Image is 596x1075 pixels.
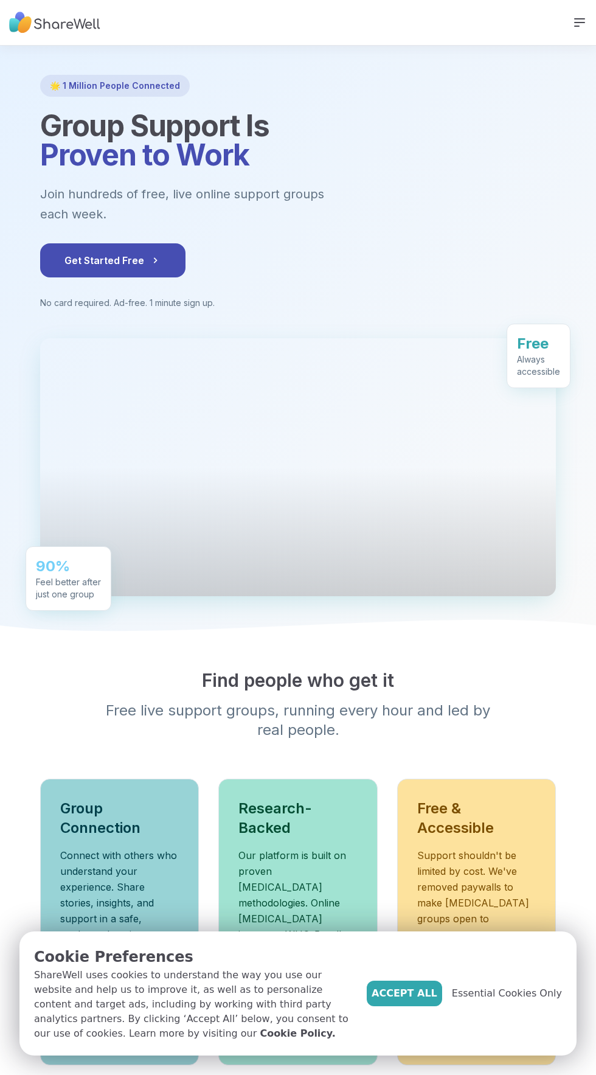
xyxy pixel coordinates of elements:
a: Cookie Policy. [260,1026,335,1041]
h1: Group Support Is [40,111,556,170]
div: Feel better after just one group [36,576,101,600]
div: Always accessible [517,353,560,378]
p: Free live support groups, running every hour and led by real people. [64,701,532,740]
p: No card required. Ad-free. 1 minute sign up. [40,297,556,309]
p: Support shouldn't be limited by cost. We've removed paywalls to make [MEDICAL_DATA] groups open t... [417,847,536,942]
p: ShareWell uses cookies to understand the way you use our website and help us to improve it, as we... [34,968,357,1041]
span: Essential Cookies Only [452,986,562,1001]
h3: Free & Accessible [417,799,536,838]
button: Accept All [367,981,442,1006]
h3: Group Connection [60,799,179,838]
span: Proven to Work [40,137,249,173]
span: Accept All [372,986,437,1001]
img: ShareWell Nav Logo [9,6,100,40]
p: Cookie Preferences [34,946,357,968]
button: Get Started Free [40,243,185,277]
div: Free [517,334,560,353]
p: Join hundreds of free, live online support groups each week. [40,184,390,224]
div: 🌟 1 Million People Connected [40,75,190,97]
p: Our platform is built on proven [MEDICAL_DATA] methodologies. Online [MEDICAL_DATA] increases WHO... [238,847,357,974]
p: Connect with others who understand your experience. Share stories, insights, and support in a saf... [60,847,179,942]
div: 90% [36,557,101,576]
h2: Find people who get it [40,669,556,691]
span: Get Started Free [64,253,161,268]
h3: Research-Backed [238,799,357,838]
